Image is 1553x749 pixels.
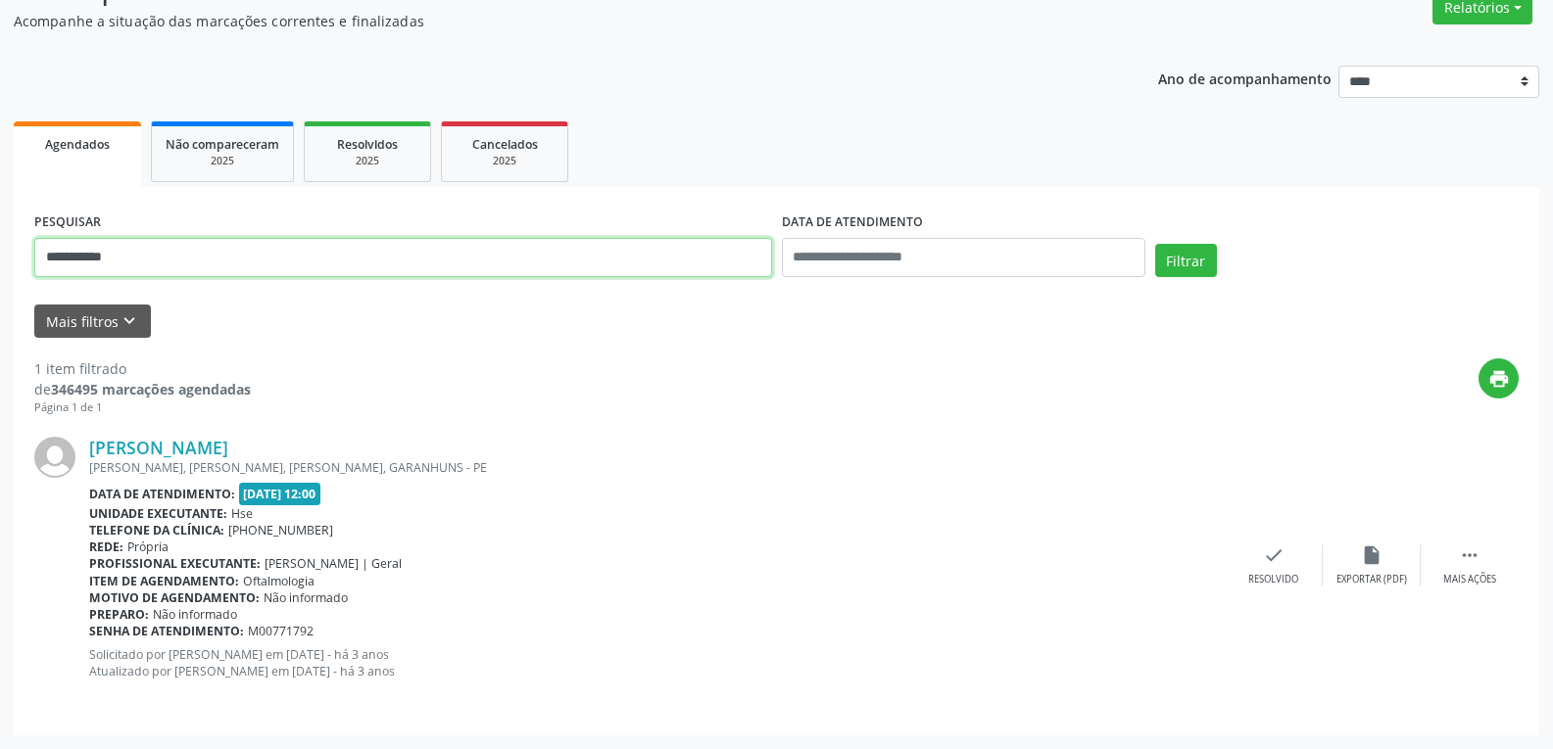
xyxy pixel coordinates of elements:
[89,486,235,502] b: Data de atendimento:
[456,154,554,168] div: 2025
[89,573,239,589] b: Item de agendamento:
[89,437,228,458] a: [PERSON_NAME]
[166,154,279,168] div: 2025
[119,310,140,332] i: keyboard_arrow_down
[153,606,237,623] span: Não informado
[34,304,151,339] button: Mais filtroskeyboard_arrow_down
[34,358,251,379] div: 1 item filtrado
[34,399,251,416] div: Página 1 de 1
[228,522,333,538] span: [PHONE_NUMBER]
[1263,544,1285,566] i: check
[34,437,75,478] img: img
[89,522,224,538] b: Telefone da clínica:
[89,646,1225,679] p: Solicitado por [PERSON_NAME] em [DATE] - há 3 anos Atualizado por [PERSON_NAME] em [DATE] - há 3 ...
[89,589,260,606] b: Motivo de agendamento:
[89,505,227,522] b: Unidade executante:
[782,208,923,238] label: DATA DE ATENDIMENTO
[166,136,279,153] span: Não compareceram
[89,606,149,623] b: Preparo:
[239,483,321,505] span: [DATE] 12:00
[89,459,1225,476] div: [PERSON_NAME], [PERSON_NAME], [PERSON_NAME], GARANHUNS - PE
[318,154,416,168] div: 2025
[1488,368,1510,390] i: print
[1459,544,1480,566] i: 
[1155,244,1217,277] button: Filtrar
[337,136,398,153] span: Resolvidos
[264,589,348,606] span: Não informado
[472,136,538,153] span: Cancelados
[89,538,123,555] b: Rede:
[89,555,261,572] b: Profissional executante:
[1443,573,1496,586] div: Mais ações
[1248,573,1298,586] div: Resolvido
[127,538,169,555] span: Própria
[265,555,402,572] span: [PERSON_NAME] | Geral
[14,11,1082,31] p: Acompanhe a situação das marcações correntes e finalizadas
[1479,358,1519,398] button: print
[51,380,251,398] strong: 346495 marcações agendadas
[248,623,314,639] span: M00771792
[243,573,315,589] span: Oftalmologia
[34,208,101,238] label: PESQUISAR
[1361,544,1383,566] i: insert_drive_file
[89,623,244,639] b: Senha de atendimento:
[1336,573,1407,586] div: Exportar (PDF)
[34,379,251,399] div: de
[231,505,253,522] span: Hse
[1158,66,1332,90] p: Ano de acompanhamento
[45,136,110,153] span: Agendados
